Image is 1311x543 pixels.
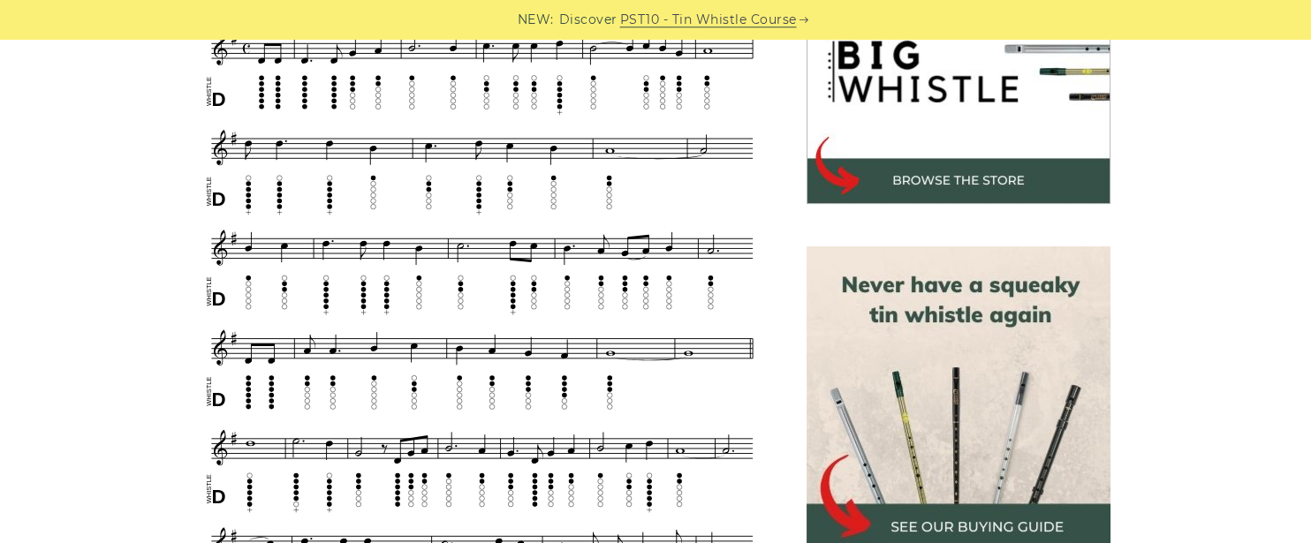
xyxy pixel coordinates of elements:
span: Discover [559,10,618,30]
span: NEW: [518,10,554,30]
a: PST10 - Tin Whistle Course [620,10,797,30]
